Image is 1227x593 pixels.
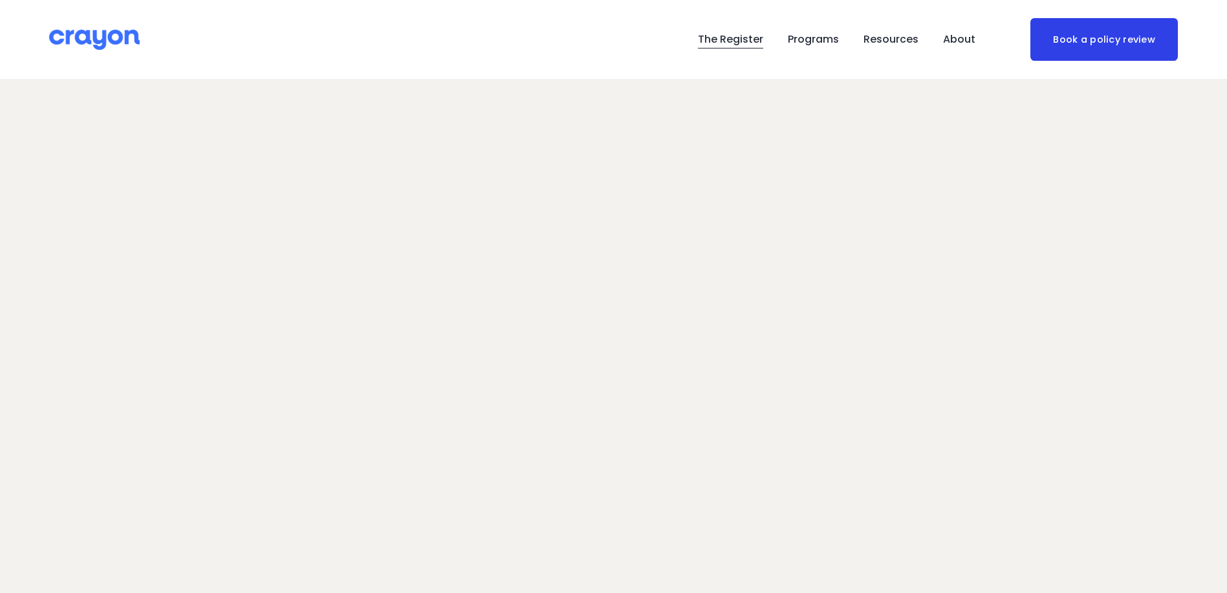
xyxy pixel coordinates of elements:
span: About [943,30,975,49]
a: folder dropdown [863,29,918,50]
img: Crayon [49,28,140,51]
a: folder dropdown [943,29,975,50]
a: Book a policy review [1030,18,1178,60]
span: Programs [788,30,839,49]
span: Resources [863,30,918,49]
a: folder dropdown [788,29,839,50]
a: The Register [698,29,763,50]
